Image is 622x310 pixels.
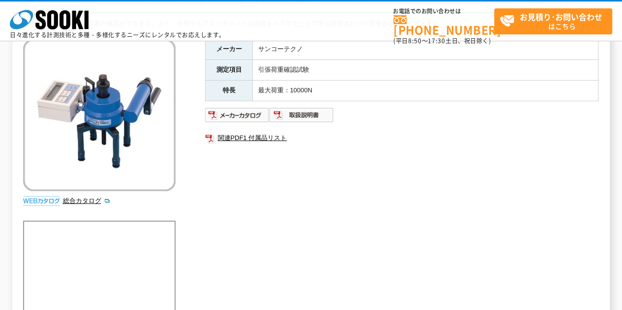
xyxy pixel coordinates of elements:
[520,11,602,23] strong: お見積り･お問い合わせ
[62,197,111,204] a: 総合カタログ
[206,59,253,80] th: 測定項目
[205,132,598,144] a: 関連PDF1 付属品リスト
[206,80,253,101] th: 特長
[393,15,494,35] a: [PHONE_NUMBER]
[269,107,334,123] img: 取扱説明書
[393,8,494,14] span: お電話でのお問い合わせは
[393,36,491,45] span: (平日 ～ 土日、祝日除く)
[494,8,612,34] a: お見積り･お問い合わせはこちら
[206,39,253,60] th: メーカー
[269,113,334,121] a: 取扱説明書
[500,9,612,33] span: はこちら
[205,107,269,123] img: メーカーカタログ
[205,113,269,121] a: メーカーカタログ
[428,36,445,45] span: 17:30
[10,32,225,38] p: 日々進化する計測技術と多種・多様化するニーズにレンタルでお応えします。
[253,59,598,80] td: 引張荷重確認試験
[253,80,598,101] td: 最大荷重：10000N
[23,39,176,191] img: 接着力・付着力引張試験機 テクノテスター R-10000ND
[408,36,422,45] span: 8:50
[23,196,60,206] img: webカタログ
[253,39,598,60] td: サンコーテクノ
